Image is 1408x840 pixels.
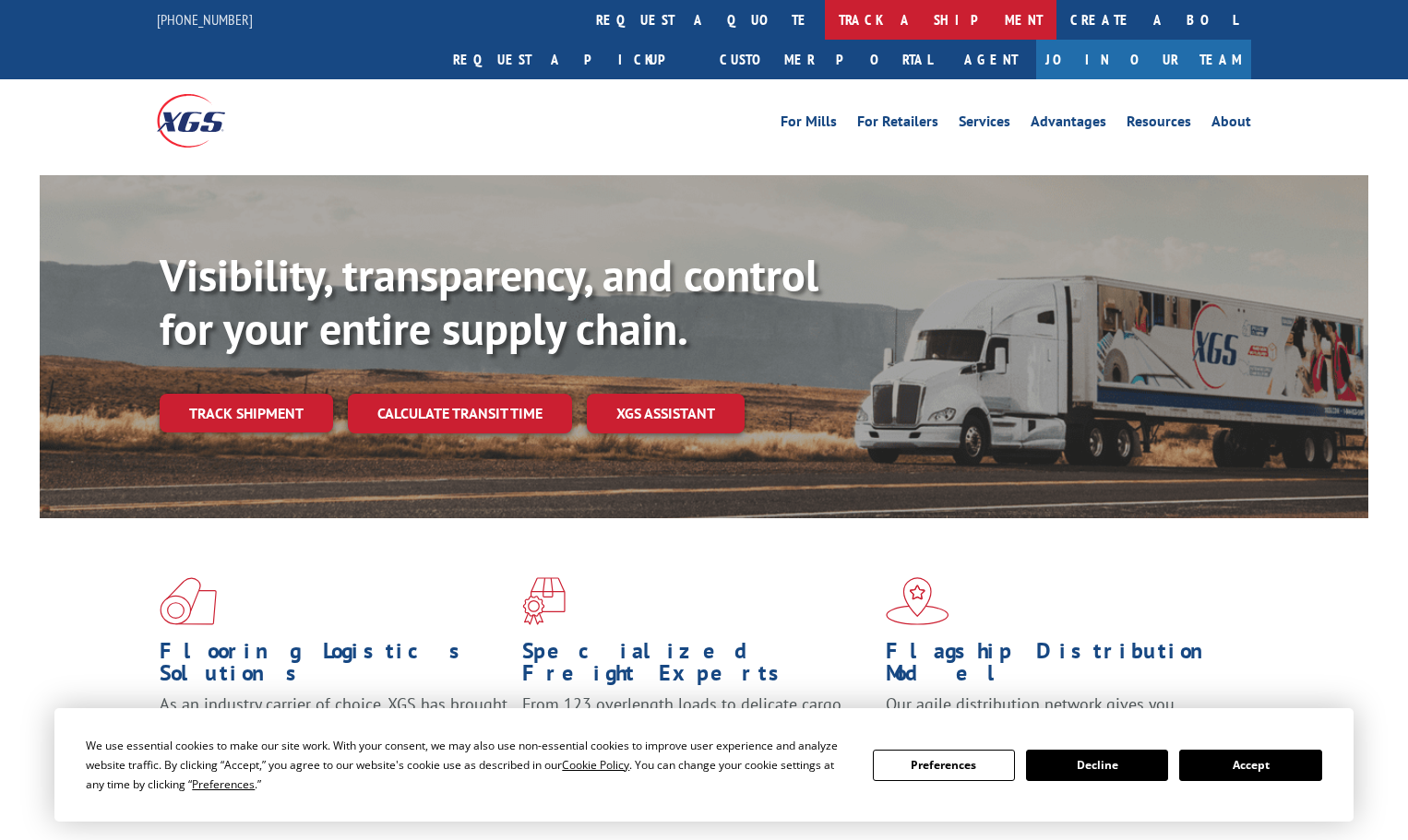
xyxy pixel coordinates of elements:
[522,577,566,625] img: xgs-icon-focused-on-flooring-red
[160,693,507,759] span: As an industry carrier of choice, XGS has brought innovation and dedication to flooring logistics...
[886,693,1225,737] span: Our agile distribution network gives you nationwide inventory management on demand.
[886,640,1235,693] h1: Flagship Distribution Model
[1127,114,1191,135] a: Resources
[160,577,217,625] img: xgs-icon-total-supply-chain-intelligence-red
[1179,750,1321,781] button: Accept
[86,736,850,794] div: We use essential cookies to make our site work. With your consent, we may also use non-essential ...
[946,40,1036,79] a: Agent
[160,394,333,432] a: Track shipment
[160,640,508,693] h1: Flooring Logistics Solutions
[54,708,1354,822] div: Cookie Consent Prompt
[1026,750,1168,781] button: Decline
[1031,114,1106,135] a: Advantages
[587,394,745,433] a: XGS ASSISTANT
[959,114,1010,135] a: Services
[857,114,938,135] a: For Retailers
[1211,114,1251,135] a: About
[886,577,949,625] img: xgs-icon-flagship-distribution-model-red
[160,246,818,357] b: Visibility, transparency, and control for your entire supply chain.
[781,114,837,135] a: For Mills
[157,10,253,29] a: [PHONE_NUMBER]
[706,40,946,79] a: Customer Portal
[1036,40,1251,79] a: Join Our Team
[562,757,629,773] span: Cookie Policy
[522,640,871,693] h1: Specialized Freight Experts
[348,394,572,433] a: Calculate transit time
[192,776,255,792] span: Preferences
[439,40,706,79] a: Request a pickup
[522,693,871,775] p: From 123 overlength loads to delicate cargo, our experienced staff knows the best way to move you...
[873,750,1015,781] button: Preferences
